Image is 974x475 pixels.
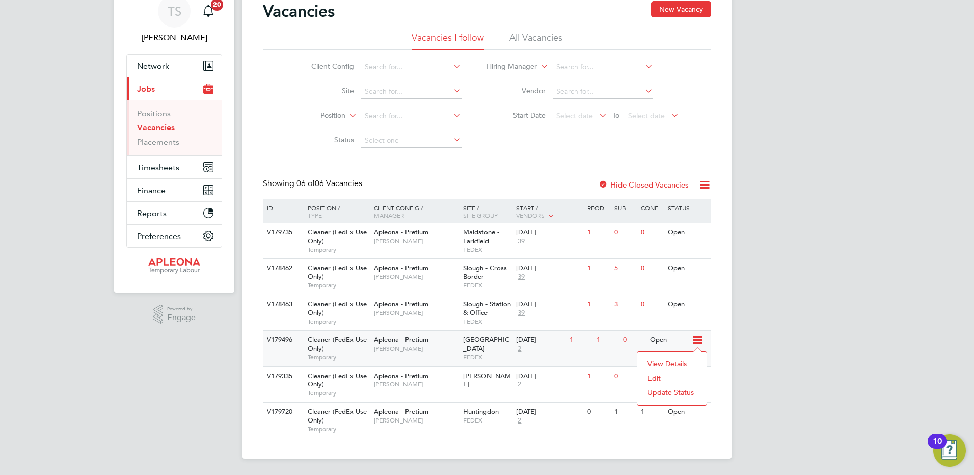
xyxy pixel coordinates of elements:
li: Update Status [642,385,701,400]
div: 5 [612,259,638,278]
a: Placements [137,137,179,147]
div: Conf [638,199,665,217]
span: Apleona - Pretium [374,300,428,308]
div: 3 [612,295,638,314]
span: Temporary [308,318,369,326]
img: apleona-logo-retina.png [148,258,200,274]
span: Cleaner (FedEx Use Only) [308,228,367,245]
div: Reqd [585,199,611,217]
div: Open [647,331,692,350]
input: Select one [361,134,462,148]
div: Open [665,403,710,421]
span: 39 [516,309,526,318]
div: Open [665,295,710,314]
span: Preferences [137,231,181,241]
li: View Details [642,357,701,371]
div: Client Config / [371,199,461,224]
span: Maidstone - Larkfield [463,228,499,245]
div: 0 [638,295,665,314]
span: FEDEX [463,318,511,326]
input: Search for... [361,60,462,74]
input: Search for... [553,60,653,74]
div: [DATE] [516,264,582,273]
span: Cleaner (FedEx Use Only) [308,372,367,389]
span: Cleaner (FedEx Use Only) [308,407,367,425]
div: [DATE] [516,408,582,416]
span: Select date [556,111,593,120]
span: TS [168,5,181,18]
div: V179720 [264,403,300,421]
span: Manager [374,211,404,219]
span: Apleona - Pretium [374,372,428,380]
div: 10 [933,441,942,455]
span: Temporary [308,246,369,254]
span: Powered by [167,305,196,313]
span: Temporary [308,353,369,361]
label: Hide Closed Vacancies [598,180,689,190]
span: Huntingdon [463,407,499,416]
span: Type [308,211,322,219]
div: 0 [612,367,638,386]
label: Hiring Manager [478,62,537,72]
span: Site Group [463,211,498,219]
span: [PERSON_NAME] [463,372,511,389]
input: Search for... [361,109,462,123]
a: Positions [137,109,171,118]
span: 2 [516,416,523,425]
span: Slough - Cross Border [463,263,507,281]
div: Site / [461,199,514,224]
button: Open Resource Center, 10 new notifications [933,434,966,467]
span: Cleaner (FedEx Use Only) [308,300,367,317]
span: Apleona - Pretium [374,228,428,236]
span: Cleaner (FedEx Use Only) [308,335,367,353]
label: Client Config [295,62,354,71]
div: [DATE] [516,336,564,345]
button: Jobs [127,77,222,100]
div: 0 [638,259,665,278]
span: Select date [628,111,665,120]
span: Timesheets [137,163,179,172]
span: Apleona - Pretium [374,263,428,272]
label: Vendor [487,86,546,95]
div: Start / [513,199,585,225]
div: V179735 [264,223,300,242]
div: 1 [585,223,611,242]
div: Jobs [127,100,222,155]
span: [PERSON_NAME] [374,416,458,425]
div: Status [665,199,710,217]
span: Apleona - Pretium [374,335,428,344]
span: 2 [516,345,523,353]
span: FEDEX [463,353,511,361]
span: [GEOGRAPHIC_DATA] [463,335,509,353]
span: 06 Vacancies [296,178,362,189]
span: 39 [516,237,526,246]
span: Slough - Station & Office [463,300,511,317]
span: Temporary [308,281,369,289]
div: V179496 [264,331,300,350]
div: 0 [620,331,647,350]
div: [DATE] [516,372,582,381]
span: [PERSON_NAME] [374,237,458,245]
button: Preferences [127,225,222,247]
span: FEDEX [463,246,511,254]
div: V179335 [264,367,300,386]
div: Open [665,259,710,278]
span: 39 [516,273,526,281]
li: Edit [642,371,701,385]
div: Sub [612,199,638,217]
div: [DATE] [516,300,582,309]
div: 0 [585,403,611,421]
a: Vacancies [137,123,175,133]
input: Search for... [553,85,653,99]
span: To [609,109,623,122]
label: Start Date [487,111,546,120]
a: Go to home page [126,258,222,274]
span: Engage [167,313,196,322]
span: Jobs [137,84,155,94]
button: New Vacancy [651,1,711,17]
div: Position / [300,199,371,224]
div: Showing [263,178,364,189]
span: [PERSON_NAME] [374,309,458,317]
button: Finance [127,179,222,201]
div: ID [264,199,300,217]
